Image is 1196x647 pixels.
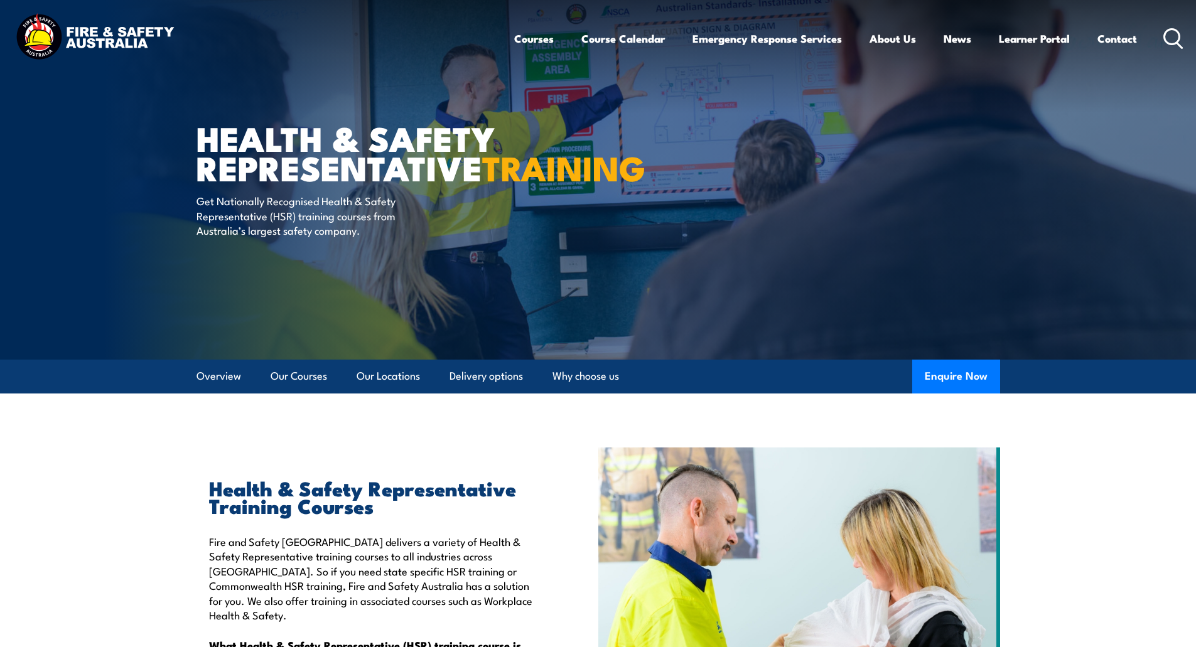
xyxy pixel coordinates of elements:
[999,22,1070,55] a: Learner Portal
[450,360,523,393] a: Delivery options
[197,123,507,181] h1: Health & Safety Representative
[197,360,241,393] a: Overview
[870,22,916,55] a: About Us
[209,534,541,622] p: Fire and Safety [GEOGRAPHIC_DATA] delivers a variety of Health & Safety Representative training c...
[1097,22,1137,55] a: Contact
[209,479,541,514] h2: Health & Safety Representative Training Courses
[912,360,1000,393] button: Enquire Now
[944,22,971,55] a: News
[197,193,426,237] p: Get Nationally Recognised Health & Safety Representative (HSR) training courses from Australia’s ...
[552,360,619,393] a: Why choose us
[271,360,327,393] a: Our Courses
[357,360,420,393] a: Our Locations
[581,22,665,55] a: Course Calendar
[482,141,645,193] strong: TRAINING
[692,22,842,55] a: Emergency Response Services
[514,22,554,55] a: Courses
